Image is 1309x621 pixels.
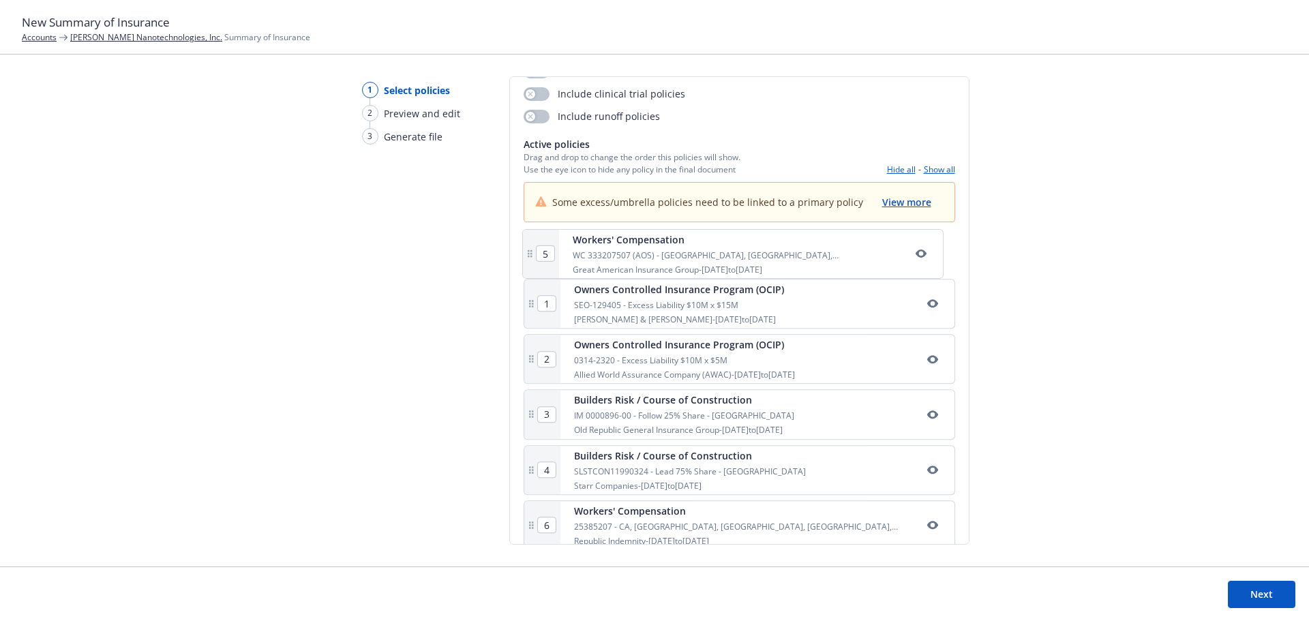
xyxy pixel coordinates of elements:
[882,196,931,209] span: View more
[924,164,955,175] button: Show all
[574,314,784,325] div: [PERSON_NAME] & [PERSON_NAME] - [DATE] to [DATE]
[574,521,924,532] div: 25385207 - CA, [GEOGRAPHIC_DATA], [GEOGRAPHIC_DATA], [GEOGRAPHIC_DATA], [GEOGRAPHIC_DATA], [GEOGR...
[574,504,924,518] div: Workers' Compensation
[887,164,916,175] button: Hide all
[524,279,955,329] div: Owners Controlled Insurance Program (OCIP)SEO-129405 - Excess Liability $10M x $15M[PERSON_NAME] ...
[574,425,794,436] div: Old Republic General Insurance Group - [DATE] to [DATE]
[70,31,222,43] a: [PERSON_NAME] Nanotechnologies, Inc.
[524,137,740,151] span: Active policies
[574,393,794,408] div: Builders Risk / Course of Construction
[524,87,685,101] div: Include clinical trial policies
[574,449,806,463] div: Builders Risk / Course of Construction
[524,390,955,440] div: Builders Risk / Course of ConstructionIM 0000896-00 - Follow 25% Share - [GEOGRAPHIC_DATA]Old Rep...
[384,106,460,121] span: Preview and edit
[384,83,450,97] span: Select policies
[574,480,806,491] div: Starr Companies - [DATE] to [DATE]
[574,299,784,311] div: SEO-129405 - Excess Liability $10M x $15M
[881,194,933,211] button: View more
[574,535,924,547] div: Republic Indemnity - [DATE] to [DATE]
[524,334,955,384] div: Owners Controlled Insurance Program (OCIP)0314-2320 - Excess Liability $10M x $5MAllied World Ass...
[524,109,660,123] div: Include runoff policies
[574,410,794,422] div: IM 0000896-00 - Follow 25% Share - [GEOGRAPHIC_DATA]
[574,369,795,380] div: Allied World Assurance Company (AWAC) - [DATE] to [DATE]
[524,445,955,495] div: Builders Risk / Course of ConstructionSLSTCON11990324 - Lead 75% Share - [GEOGRAPHIC_DATA]Starr C...
[887,164,955,175] div: -
[22,14,1287,31] h1: New Summary of Insurance
[22,31,57,43] a: Accounts
[574,282,784,297] div: Owners Controlled Insurance Program (OCIP)
[70,31,310,43] span: Summary of Insurance
[574,354,795,366] div: 0314-2320 - Excess Liability $10M x $5M
[384,130,442,144] span: Generate file
[524,151,740,175] span: Drag and drop to change the order this policies will show. Use the eye icon to hide any policy in...
[574,466,806,477] div: SLSTCON11990324 - Lead 75% Share - [GEOGRAPHIC_DATA]
[524,500,955,550] div: Workers' Compensation25385207 - CA, [GEOGRAPHIC_DATA], [GEOGRAPHIC_DATA], [GEOGRAPHIC_DATA], [GEO...
[362,82,378,98] div: 1
[1228,581,1295,608] button: Next
[552,195,863,209] span: Some excess/umbrella policies need to be linked to a primary policy
[362,128,378,145] div: 3
[362,105,378,121] div: 2
[574,337,795,352] div: Owners Controlled Insurance Program (OCIP)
